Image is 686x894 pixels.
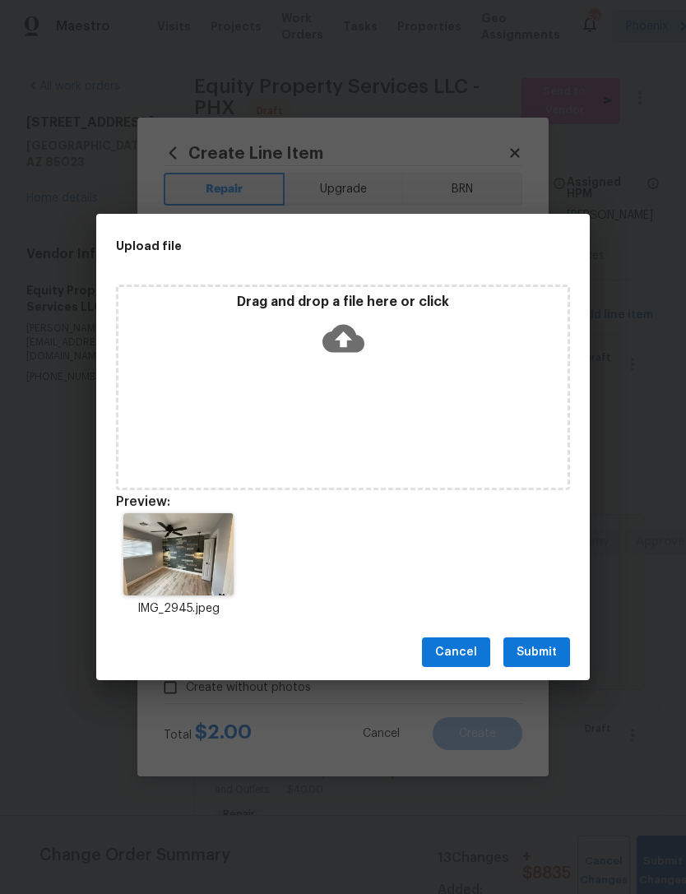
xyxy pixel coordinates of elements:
[118,294,568,311] p: Drag and drop a file here or click
[422,637,490,668] button: Cancel
[435,642,477,663] span: Cancel
[123,513,233,595] img: 9k=
[116,600,241,618] p: IMG_2945.jpeg
[517,642,557,663] span: Submit
[503,637,570,668] button: Submit
[116,237,496,255] h2: Upload file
